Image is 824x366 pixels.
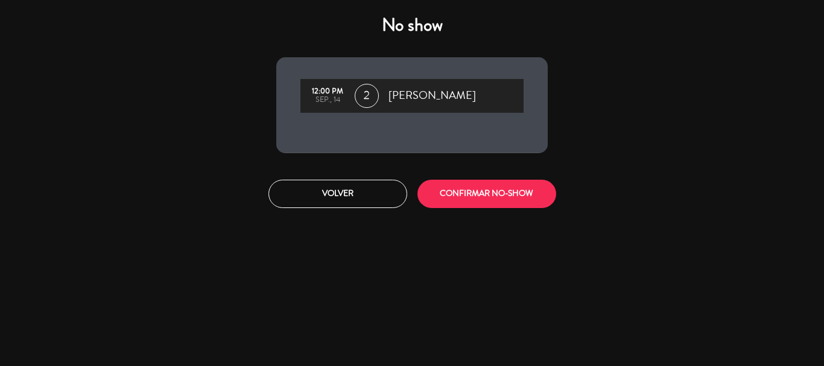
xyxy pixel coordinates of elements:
button: CONFIRMAR NO-SHOW [417,180,556,208]
span: [PERSON_NAME] [388,87,476,105]
div: 12:00 PM [306,87,349,96]
div: sep., 14 [306,96,349,104]
h4: No show [276,14,548,36]
button: Volver [268,180,407,208]
span: 2 [355,84,379,108]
